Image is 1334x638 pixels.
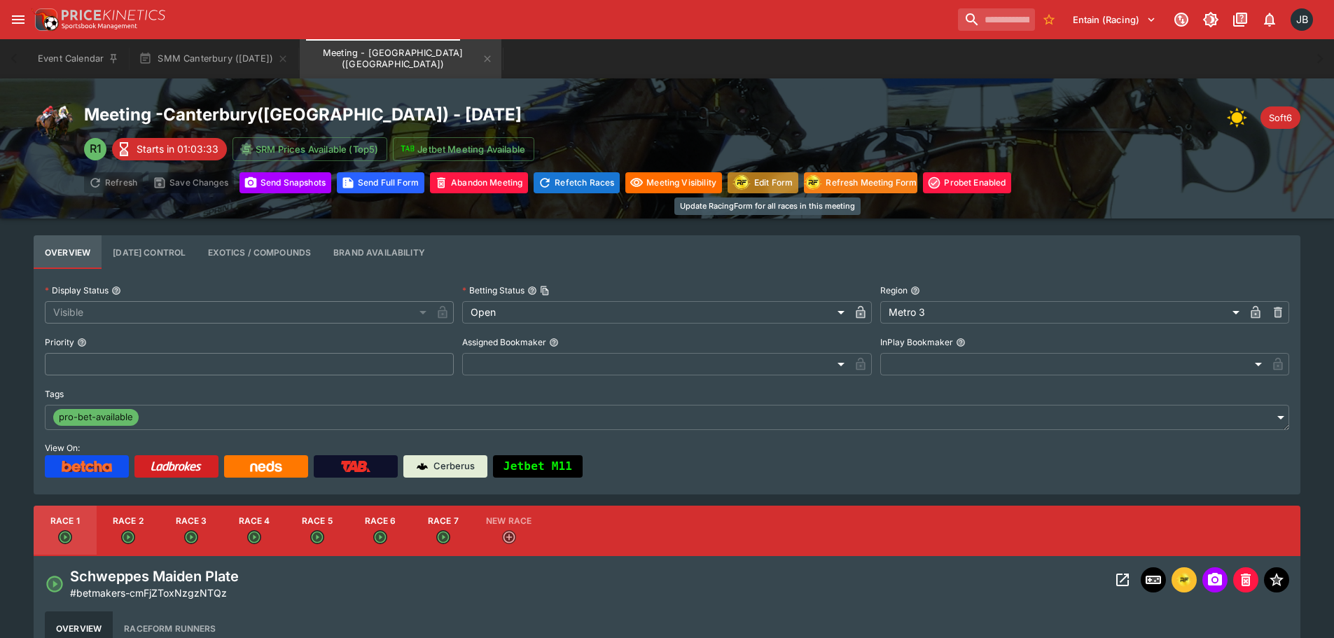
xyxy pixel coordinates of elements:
span: View On: [45,443,80,453]
button: Race 5 [286,506,349,556]
button: Priority [77,338,87,347]
p: Starts in 01:03:33 [137,141,218,156]
div: racingform [732,173,751,193]
img: jetbet-logo.svg [401,142,415,156]
button: Base meeting details [34,235,102,269]
input: search [958,8,1035,31]
button: Race 2 [97,506,160,556]
button: Race 7 [412,506,475,556]
p: InPlay Bookmaker [880,336,953,348]
button: SRM Prices Available (Top5) [232,137,387,161]
a: Cerberus [403,455,487,478]
button: Documentation [1228,7,1253,32]
svg: Open [58,530,72,544]
button: Meeting - Canterbury (AUS) [300,39,501,78]
button: Assigned Bookmaker [549,338,559,347]
div: Josh Brown [1291,8,1313,31]
button: Josh Brown [1286,4,1317,35]
button: Configure brand availability for the meeting [322,235,436,269]
p: Display Status [45,284,109,296]
span: Send Snapshot [1202,567,1228,592]
button: Set Featured Event [1264,567,1289,592]
button: No Bookmarks [1038,8,1060,31]
svg: Open [310,530,324,544]
button: Betting StatusCopy To Clipboard [527,286,537,296]
button: Event Calendar [29,39,127,78]
button: Jetbet M11 [493,455,583,478]
button: Toggle ProBet for every event in this meeting [923,172,1011,193]
img: Neds [250,461,282,472]
button: Open Event [1110,567,1135,592]
img: Sportsbook Management [62,23,137,29]
div: racingform [1176,571,1193,588]
button: Send Snapshots [239,172,331,193]
span: pro-bet-available [53,410,139,424]
div: Track Condition: Soft6 [1260,106,1300,129]
img: racingform.png [1176,572,1193,588]
svg: Open [45,574,64,594]
svg: Open [373,530,387,544]
button: Connected to PK [1169,7,1194,32]
img: TabNZ [341,461,370,472]
button: Mark all events in meeting as closed and abandoned. [430,172,528,193]
p: Region [880,284,908,296]
button: Select Tenant [1064,8,1165,31]
div: Metro 3 [880,301,1244,324]
svg: Open [247,530,261,544]
button: Region [910,286,920,296]
img: horse_racing.png [34,104,73,143]
span: Mark an event as closed and abandoned. [1233,571,1258,585]
div: Update RacingForm for all races in this meeting [674,197,861,215]
img: PriceKinetics [62,10,165,20]
button: View and edit meeting dividends and compounds. [197,235,322,269]
h4: Schweppes Maiden Plate [70,567,239,585]
button: Race 3 [160,506,223,556]
button: SMM Canterbury ([DATE]) [130,39,297,78]
p: Cerberus [433,459,475,473]
div: racingform [803,173,823,193]
button: New Race [475,506,543,556]
p: Assigned Bookmaker [462,336,546,348]
span: Soft6 [1260,111,1300,125]
img: PriceKinetics Logo [31,6,59,34]
button: Toggle light/dark mode [1198,7,1223,32]
button: Set all events in meeting to specified visibility [625,172,722,193]
button: Inplay [1141,567,1166,592]
img: Betcha [62,461,112,472]
button: open drawer [6,7,31,32]
button: Update RacingForm for all races in this meeting [728,172,798,193]
button: Send Full Form [337,172,424,193]
button: Jetbet Meeting Available [393,137,534,161]
svg: Open [184,530,198,544]
img: sun.png [1227,104,1255,132]
button: Race 6 [349,506,412,556]
button: InPlay Bookmaker [956,338,966,347]
p: Copy To Clipboard [70,585,227,600]
div: Open [462,301,849,324]
div: Weather: Raining [1227,104,1255,132]
button: Copy To Clipboard [540,286,550,296]
img: Ladbrokes [151,461,202,472]
div: Visible [45,301,431,324]
button: Display Status [111,286,121,296]
img: Cerberus [417,461,428,472]
img: racingform.png [732,174,751,191]
p: Betting Status [462,284,524,296]
button: racingform [1172,567,1197,592]
h2: Meeting - Canterbury ( [GEOGRAPHIC_DATA] ) - [DATE] [84,104,1011,125]
img: racingform.png [803,174,823,191]
svg: Open [436,530,450,544]
svg: Open [121,530,135,544]
button: Refresh Meeting Form [804,172,917,193]
button: Race 1 [34,506,97,556]
p: Priority [45,336,74,348]
button: Notifications [1257,7,1282,32]
button: Configure each race specific details at once [102,235,197,269]
button: Race 4 [223,506,286,556]
button: Refetching all race data will discard any changes you have made and reload the latest race data f... [534,172,620,193]
p: Tags [45,388,64,400]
